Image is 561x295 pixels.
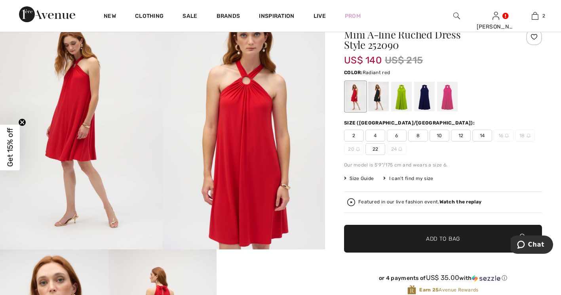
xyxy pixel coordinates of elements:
[347,198,355,206] img: Watch the replay
[426,274,460,282] span: US$ 35.00
[515,130,535,142] span: 18
[365,143,385,155] span: 22
[344,225,542,253] button: Add to Bag
[408,130,428,142] span: 8
[344,161,542,169] div: Our model is 5'9"/175 cm and wears a size 6.
[511,236,553,255] iframe: Opens a widget where you can chat to one of our agents
[358,199,481,205] div: Featured in our live fashion event.
[344,274,542,285] div: or 4 payments ofUS$ 35.00withSezzle Click to learn more about Sezzle
[344,274,542,282] div: or 4 payments of with
[414,82,435,111] div: Midnight Blue
[493,12,499,19] a: Sign In
[345,12,361,20] a: Prom
[365,130,385,142] span: 4
[383,175,433,182] div: I can't find my size
[344,143,364,155] span: 20
[344,119,476,126] div: Size ([GEOGRAPHIC_DATA]/[GEOGRAPHIC_DATA]):
[453,11,460,21] img: search the website
[518,234,527,244] img: Bag.svg
[477,23,515,31] div: [PERSON_NAME]
[494,130,513,142] span: 16
[505,134,509,138] img: ring-m.svg
[426,234,460,243] span: Add to Bag
[527,134,531,138] img: ring-m.svg
[542,12,545,19] span: 2
[6,128,15,167] span: Get 15% off
[18,119,26,126] button: Close teaser
[344,70,363,75] span: Color:
[135,13,164,21] a: Clothing
[398,147,402,151] img: ring-m.svg
[345,82,366,111] div: Radiant red
[387,143,407,155] span: 24
[493,11,499,21] img: My Info
[472,275,500,282] img: Sezzle
[437,82,458,111] div: Bubble gum
[516,11,554,21] a: 2
[363,70,390,75] span: Radiant red
[385,53,423,67] span: US$ 215
[259,13,294,21] span: Inspiration
[368,82,389,111] div: Black
[217,13,240,21] a: Brands
[419,286,478,293] span: Avenue Rewards
[344,175,374,182] span: Size Guide
[344,29,509,50] h1: Mini A-line Ruched Dress Style 252090
[104,13,116,21] a: New
[163,6,325,249] img: Mini A-Line Ruched Dress Style 252090. 2
[472,130,492,142] span: 14
[19,6,75,22] img: 1ère Avenue
[439,199,482,205] strong: Watch the replay
[356,147,360,151] img: ring-m.svg
[430,130,449,142] span: 10
[391,82,412,111] div: Greenery
[451,130,471,142] span: 12
[387,130,407,142] span: 6
[532,11,538,21] img: My Bag
[344,47,382,66] span: US$ 140
[419,287,439,293] strong: Earn 25
[183,13,197,21] a: Sale
[314,12,326,20] a: Live
[344,130,364,142] span: 2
